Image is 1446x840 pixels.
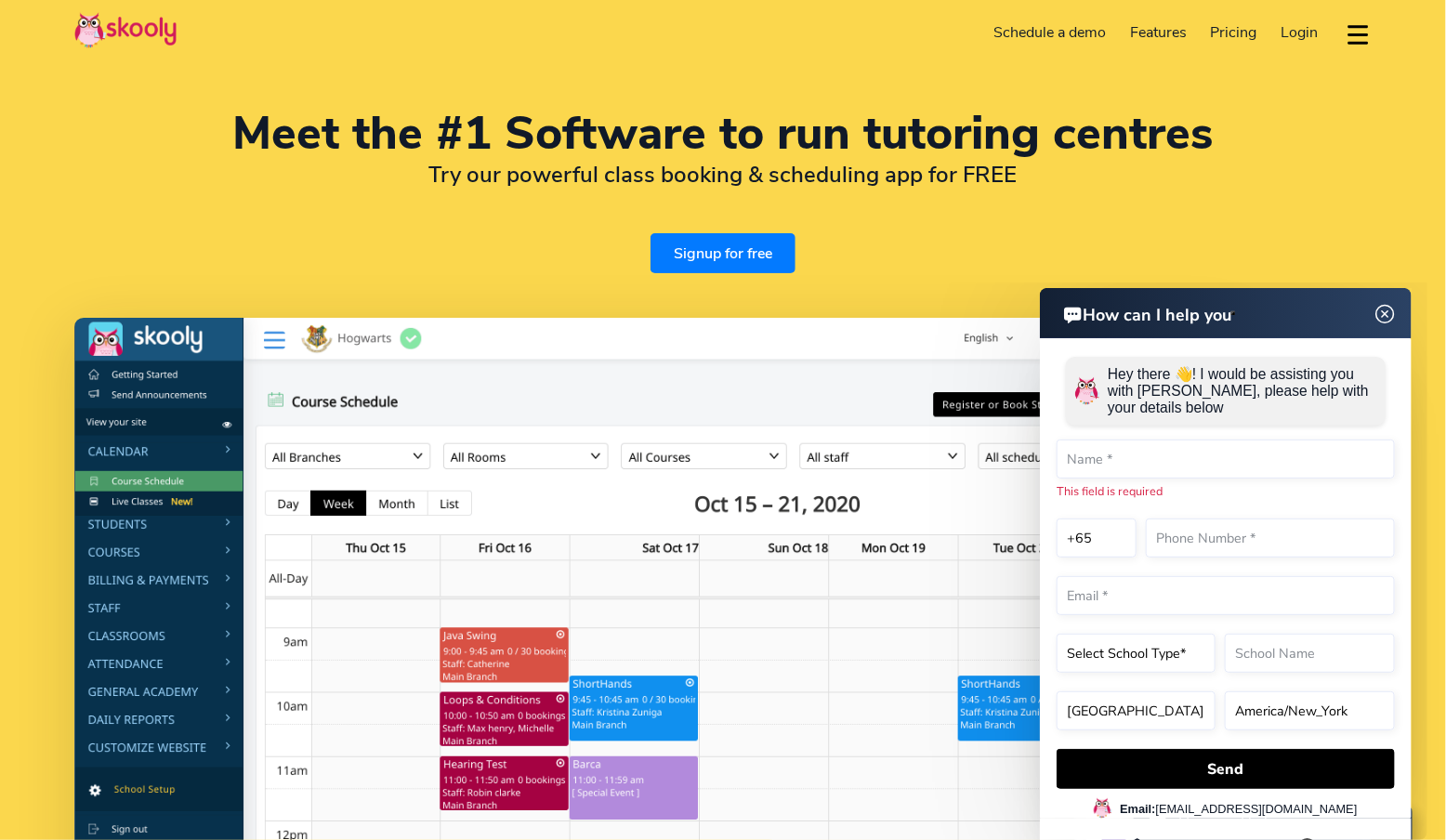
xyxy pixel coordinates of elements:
button: dropdown menu [1345,13,1372,56]
h1: Meet the #1 Software to run tutoring centres [74,112,1372,156]
h2: Try our powerful class booking & scheduling app for FREE [74,161,1372,189]
a: Features [1118,18,1199,47]
a: Schedule a demo [982,18,1119,47]
a: Pricing [1199,18,1269,47]
img: Skooly [74,12,177,48]
span: Pricing [1211,22,1257,43]
span: Login [1281,22,1318,43]
a: Signup for free [651,233,795,273]
a: Login [1269,18,1330,47]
